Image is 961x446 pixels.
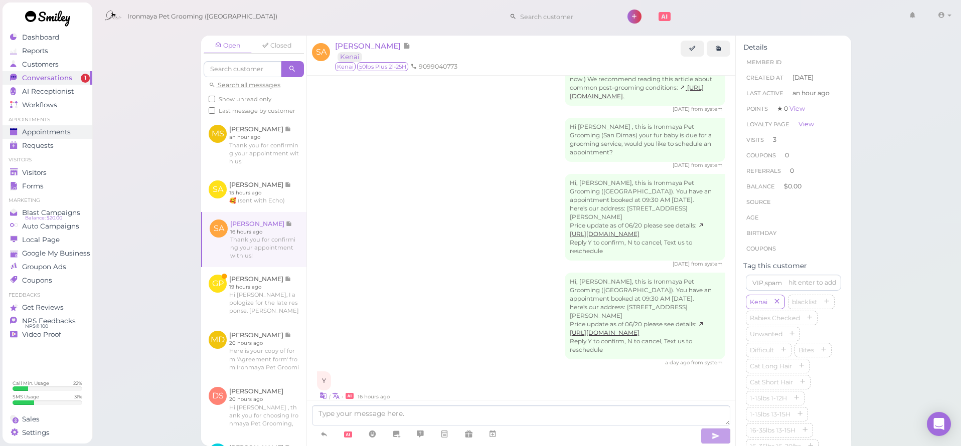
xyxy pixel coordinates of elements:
[22,74,72,82] span: Conversations
[204,38,252,54] a: Open
[748,426,797,434] span: 16-35lbs 13-15H
[790,298,819,306] span: blacklist
[22,168,47,177] span: Visitors
[3,314,92,328] a: NPS Feedbacks NPS® 100
[3,85,92,98] a: AI Receptionist
[317,390,725,401] div: •
[22,141,54,150] span: Requests
[73,380,82,386] div: 22 %
[565,118,725,162] div: Hi [PERSON_NAME] , this is Ironmaya Pet Grooming (San Dimas) your fur baby is due for a grooming ...
[209,107,215,114] input: Last message by customer
[748,362,794,370] span: Cat Long Hair
[746,167,781,174] span: Referrals
[748,298,769,306] span: Kenai
[22,330,61,339] span: Video Proof
[743,147,844,163] li: 0
[746,152,776,159] span: Coupons
[22,101,57,109] span: Workflows
[22,47,48,55] span: Reports
[3,197,92,204] li: Marketing
[746,74,783,81] span: Created At
[746,136,764,143] span: Visits
[3,274,92,287] a: Coupons
[22,182,44,190] span: Forms
[3,58,92,71] a: Customers
[25,214,62,222] span: Balance: $20.00
[22,276,52,285] span: Coupons
[748,394,789,402] span: 1-15lbs 1-12H
[743,262,844,270] div: Tag this customer
[788,278,836,287] div: hit enter to add
[22,87,74,96] span: AI Receptionist
[673,106,691,112] span: 04/26/2025 03:08pm
[22,208,80,217] span: Blast Campaigns
[3,412,92,426] a: Sales
[746,105,768,112] span: Points
[358,393,390,400] span: 09/24/2025 06:30pm
[748,330,784,338] span: Unwanted
[209,81,280,89] a: Search all messages
[691,106,723,112] span: from system
[13,393,39,400] div: SMS Usage
[219,107,295,114] span: Last message by customer
[335,41,410,61] a: [PERSON_NAME] Kenai
[317,371,331,390] div: Y
[338,52,362,62] a: Kenai
[743,132,844,148] li: 3
[673,261,691,267] span: 09/23/2025 10:55am
[3,206,92,219] a: Blast Campaigns Balance: $20.00
[3,116,92,123] li: Appointments
[798,120,814,128] a: View
[743,43,844,52] div: Details
[3,179,92,193] a: Forms
[789,105,805,112] a: View
[3,292,92,299] li: Feedbacks
[748,378,795,386] span: Cat Short Hair
[792,89,830,98] span: an hour ago
[253,38,301,53] a: Closed
[691,261,723,267] span: from system
[517,9,614,25] input: Search customer
[777,105,805,112] span: ★ 0
[743,163,844,179] li: 0
[22,263,66,271] span: Groupon Ads
[746,90,783,97] span: Last Active
[22,33,59,42] span: Dashboard
[748,314,802,322] span: Rabies Checked
[22,415,40,423] span: Sales
[127,3,277,31] span: Ironmaya Pet Grooming ([GEOGRAPHIC_DATA])
[335,41,403,51] span: [PERSON_NAME]
[748,346,776,354] span: Difficult
[335,62,356,71] span: Kenai
[3,44,92,58] a: Reports
[746,275,841,291] input: VIP,spam
[3,426,92,439] a: Settings
[3,247,92,260] a: Google My Business
[22,222,79,231] span: Auto Campaigns
[204,61,281,77] input: Search customer
[74,393,82,400] div: 31 %
[3,125,92,139] a: Appointments
[3,301,92,314] a: Get Reviews
[22,249,90,258] span: Google My Business
[357,62,408,71] span: 50lbs Plus 21-25H
[565,273,725,359] div: Hi, [PERSON_NAME], this is Ironmaya Pet Grooming ([GEOGRAPHIC_DATA]). You have an appointment boo...
[81,74,90,83] span: 1
[329,393,331,400] i: |
[3,166,92,179] a: Visitors
[784,182,802,190] span: $0.00
[746,214,759,221] span: age
[746,121,789,128] span: Loyalty page
[792,73,814,82] span: [DATE]
[3,219,92,233] a: Auto Campaigns
[3,328,92,341] a: Video Proof
[3,71,92,85] a: Conversations 1
[746,230,776,237] span: Birthday
[691,359,723,366] span: from system
[565,174,725,261] div: Hi, [PERSON_NAME], this is Ironmaya Pet Grooming ([GEOGRAPHIC_DATA]). You have an appointment boo...
[219,96,271,103] span: Show unread only
[796,346,816,354] span: Bites
[927,412,951,436] div: Open Intercom Messenger
[25,322,48,330] span: NPS® 100
[408,62,460,71] li: 9099040773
